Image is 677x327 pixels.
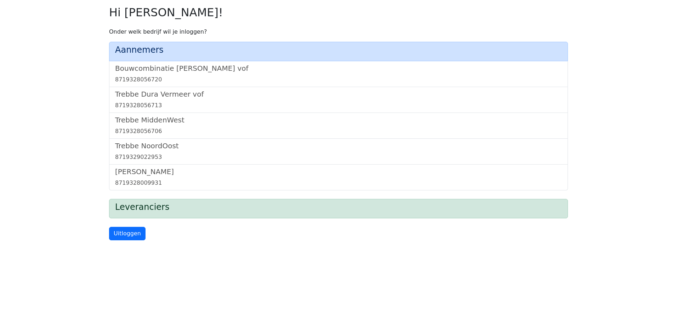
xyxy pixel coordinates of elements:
[115,116,562,124] h5: Trebbe MiddenWest
[115,45,562,55] h4: Aannemers
[115,101,562,110] div: 8719328056713
[109,28,568,36] p: Onder welk bedrijf wil je inloggen?
[115,75,562,84] div: 8719328056720
[109,6,568,19] h2: Hi [PERSON_NAME]!
[115,153,562,161] div: 8719329022953
[109,227,146,240] a: Uitloggen
[115,116,562,136] a: Trebbe MiddenWest8719328056706
[115,167,562,176] h5: [PERSON_NAME]
[115,202,562,212] h4: Leveranciers
[115,142,562,150] h5: Trebbe NoordOost
[115,127,562,136] div: 8719328056706
[115,90,562,110] a: Trebbe Dura Vermeer vof8719328056713
[115,142,562,161] a: Trebbe NoordOost8719329022953
[115,64,562,73] h5: Bouwcombinatie [PERSON_NAME] vof
[115,179,562,187] div: 8719328009931
[115,167,562,187] a: [PERSON_NAME]8719328009931
[115,90,562,98] h5: Trebbe Dura Vermeer vof
[115,64,562,84] a: Bouwcombinatie [PERSON_NAME] vof8719328056720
